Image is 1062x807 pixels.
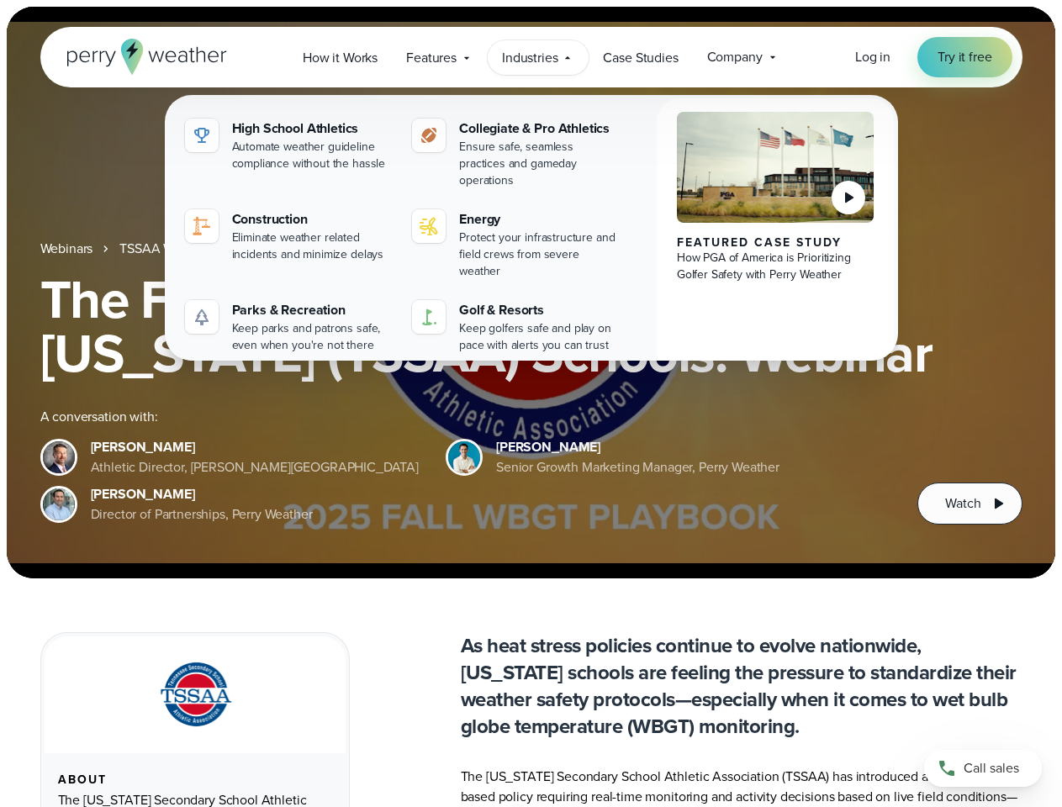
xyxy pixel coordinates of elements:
a: Log in [855,47,890,67]
div: Eliminate weather related incidents and minimize delays [232,229,393,263]
img: Jeff Wood [43,488,75,520]
img: parks-icon-grey.svg [192,307,212,327]
p: As heat stress policies continue to evolve nationwide, [US_STATE] schools are feeling the pressur... [461,632,1022,740]
span: How it Works [303,48,378,68]
a: Golf & Resorts Keep golfers safe and play on pace with alerts you can trust [405,293,626,361]
div: A conversation with: [40,407,891,427]
div: About [58,773,332,787]
div: How PGA of America is Prioritizing Golfer Safety with Perry Weather [677,250,874,283]
a: Call sales [924,750,1042,787]
div: Athletic Director, [PERSON_NAME][GEOGRAPHIC_DATA] [91,457,420,477]
div: Director of Partnerships, Perry Weather [91,504,313,525]
img: construction perry weather [192,216,212,236]
a: Case Studies [589,40,692,75]
a: Energy Protect your infrastructure and field crews from severe weather [405,203,626,287]
img: Brian Wyatt [43,441,75,473]
a: construction perry weather Construction Eliminate weather related incidents and minimize delays [178,203,399,270]
div: Collegiate & Pro Athletics [459,119,620,139]
a: PGA of America, Frisco Campus Featured Case Study How PGA of America is Prioritizing Golfer Safet... [657,98,895,374]
div: Construction [232,209,393,229]
div: Energy [459,209,620,229]
a: Try it free [917,37,1012,77]
span: Log in [855,47,890,66]
div: Ensure safe, seamless practices and gameday operations [459,139,620,189]
div: Golf & Resorts [459,300,620,320]
img: energy-icon@2x-1.svg [419,216,439,236]
div: Senior Growth Marketing Manager, Perry Weather [496,457,779,477]
span: Features [406,48,457,68]
div: Protect your infrastructure and field crews from severe weather [459,229,620,280]
a: TSSAA WBGT Fall Playbook [119,239,279,259]
a: How it Works [288,40,392,75]
div: [PERSON_NAME] [91,437,420,457]
div: Parks & Recreation [232,300,393,320]
div: Keep parks and patrons safe, even when you're not there [232,320,393,354]
div: Automate weather guideline compliance without the hassle [232,139,393,172]
img: highschool-icon.svg [192,125,212,145]
h1: The Fall WBGT Playbook for [US_STATE] (TSSAA) Schools: Webinar [40,272,1022,380]
img: PGA of America, Frisco Campus [677,112,874,223]
img: TSSAA-Tennessee-Secondary-School-Athletic-Association.svg [139,657,251,733]
span: Company [707,47,763,67]
span: Call sales [964,758,1019,778]
div: Keep golfers safe and play on pace with alerts you can trust [459,320,620,354]
a: High School Athletics Automate weather guideline compliance without the hassle [178,112,399,179]
img: Spencer Patton, Perry Weather [448,441,480,473]
img: golf-iconV2.svg [419,307,439,327]
nav: Breadcrumb [40,239,1022,259]
a: Parks & Recreation Keep parks and patrons safe, even when you're not there [178,293,399,361]
button: Watch [917,483,1022,525]
span: Watch [945,493,980,514]
a: Webinars [40,239,93,259]
a: Collegiate & Pro Athletics Ensure safe, seamless practices and gameday operations [405,112,626,196]
div: Featured Case Study [677,236,874,250]
div: [PERSON_NAME] [91,484,313,504]
img: proathletics-icon@2x-1.svg [419,125,439,145]
div: High School Athletics [232,119,393,139]
span: Industries [502,48,557,68]
div: [PERSON_NAME] [496,437,779,457]
span: Try it free [938,47,991,67]
span: Case Studies [603,48,678,68]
